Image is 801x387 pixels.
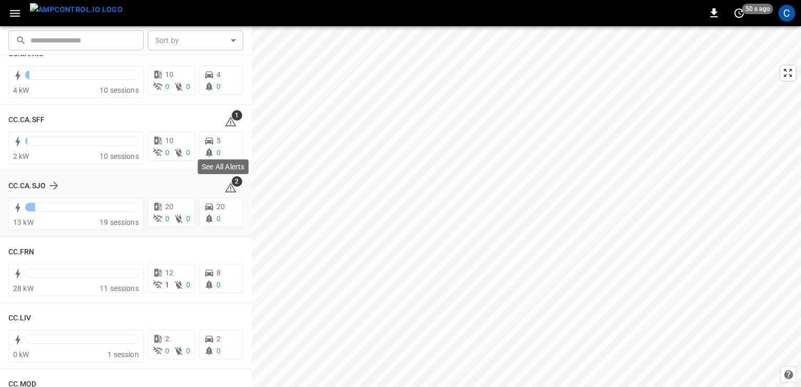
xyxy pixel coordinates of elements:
[107,350,138,359] span: 1 session
[165,214,169,223] span: 0
[13,350,29,359] span: 0 kW
[165,148,169,157] span: 0
[217,136,221,145] span: 5
[217,335,221,343] span: 2
[217,70,221,79] span: 4
[202,162,244,172] p: See All Alerts
[232,176,242,187] span: 2
[731,5,748,21] button: set refresh interval
[232,110,242,121] span: 1
[778,5,795,21] div: profile-icon
[217,202,225,211] span: 20
[165,70,174,79] span: 10
[165,281,169,289] span: 1
[165,82,169,91] span: 0
[186,148,190,157] span: 0
[165,136,174,145] span: 10
[165,268,174,277] span: 12
[165,202,174,211] span: 20
[186,82,190,91] span: 0
[100,284,139,293] span: 11 sessions
[8,313,31,324] h6: CC.LIV
[100,218,139,227] span: 19 sessions
[30,3,123,16] img: ampcontrol.io logo
[165,347,169,355] span: 0
[13,152,29,160] span: 2 kW
[217,268,221,277] span: 8
[165,335,169,343] span: 2
[217,214,221,223] span: 0
[100,152,139,160] span: 10 sessions
[13,218,34,227] span: 13 kW
[8,246,35,258] h6: CC.FRN
[100,86,139,94] span: 10 sessions
[13,86,29,94] span: 4 kW
[217,347,221,355] span: 0
[742,4,773,14] span: 50 s ago
[217,82,221,91] span: 0
[13,284,34,293] span: 28 kW
[252,26,801,387] canvas: Map
[8,180,46,192] h6: CC.CA.SJO
[217,148,221,157] span: 0
[186,281,190,289] span: 0
[186,347,190,355] span: 0
[8,114,45,126] h6: CC.CA.SFF
[217,281,221,289] span: 0
[186,214,190,223] span: 0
